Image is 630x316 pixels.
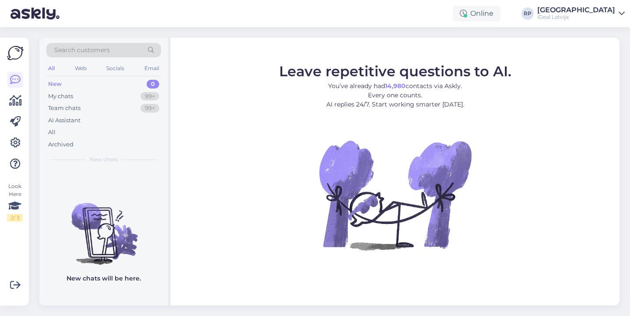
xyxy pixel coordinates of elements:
a: [GEOGRAPHIC_DATA]iDeal Latvija [537,7,625,21]
img: Askly Logo [7,45,24,61]
div: [GEOGRAPHIC_DATA] [537,7,615,14]
p: You’ve already had contacts via Askly. Every one counts. AI replies 24/7. Start working smarter [... [279,81,511,109]
p: New chats will be here. [66,274,141,283]
div: 2 / 3 [7,214,23,222]
div: Web [73,63,88,74]
div: AI Assistant [48,116,80,125]
div: All [46,63,56,74]
div: All [48,128,56,137]
span: Leave repetitive questions to AI. [279,62,511,79]
div: New [48,80,62,89]
div: Email [143,63,161,74]
div: My chats [48,92,73,101]
span: New chats [90,156,118,163]
div: Team chats [48,104,80,113]
div: 0 [147,80,159,89]
div: Online [453,6,500,21]
div: 99+ [140,92,159,101]
img: No chats [39,187,168,266]
img: No Chat active [316,116,474,273]
div: Look Here [7,182,23,222]
div: Archived [48,140,73,149]
b: 14,980 [385,82,406,89]
span: Search customers [54,46,110,55]
div: Socials [105,63,126,74]
div: 99+ [140,104,159,113]
div: iDeal Latvija [537,14,615,21]
div: RP [521,7,534,20]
